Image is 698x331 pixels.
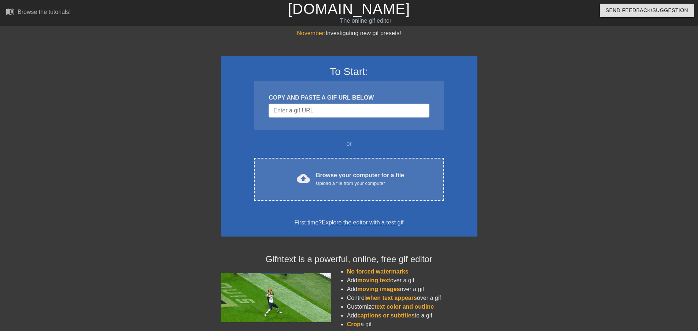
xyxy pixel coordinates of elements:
[366,295,417,301] span: when text appears
[18,9,71,15] div: Browse the tutorials!
[316,180,404,187] div: Upload a file from your computer
[347,294,477,302] li: Control over a gif
[240,140,458,148] div: or
[357,312,414,319] span: captions or subtitles
[297,172,310,185] span: cloud_upload
[357,277,390,283] span: moving text
[221,273,331,322] img: football_small.gif
[347,268,409,275] span: No forced watermarks
[236,16,495,25] div: The online gif editor
[347,276,477,285] li: Add over a gif
[230,218,468,227] div: First time?
[269,93,429,102] div: COPY AND PASTE A GIF URL BELOW
[269,104,429,118] input: Username
[374,304,434,310] span: text color and outline
[347,311,477,320] li: Add to a gif
[288,1,410,17] a: [DOMAIN_NAME]
[221,254,477,265] h4: Gifntext is a powerful, online, free gif editor
[6,7,71,18] a: Browse the tutorials!
[316,171,404,187] div: Browse your computer for a file
[221,29,477,38] div: Investigating new gif presets!
[347,302,477,311] li: Customize
[357,286,400,292] span: moving images
[600,4,694,17] button: Send Feedback/Suggestion
[6,7,15,16] span: menu_book
[347,320,477,329] li: a gif
[230,66,468,78] h3: To Start:
[297,30,325,36] span: November:
[347,285,477,294] li: Add over a gif
[606,6,688,15] span: Send Feedback/Suggestion
[322,219,403,226] a: Explore the editor with a test gif
[347,321,361,327] span: Crop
